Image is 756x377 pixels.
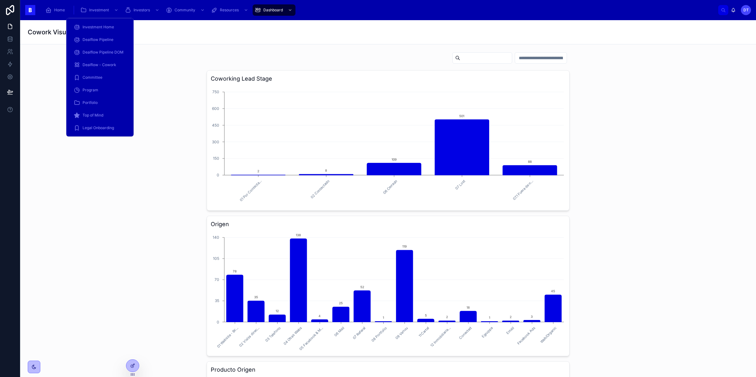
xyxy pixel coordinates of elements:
text: 138 [296,233,301,237]
text: 2 [446,315,448,319]
tspan: 140 [213,235,219,240]
a: Top of Mind [70,110,130,121]
span: Dealflow - Cowork [83,62,116,67]
span: Dealflow Pipeline [83,37,113,42]
a: Investors [123,4,163,16]
span: Top of Mind [83,113,103,118]
text: 02 Contactado [310,179,330,200]
span: Committee [83,75,102,80]
a: Dealflow Pipeline [70,34,130,45]
a: Dealflow Pipeline DOM [70,47,130,58]
text: 8 [325,169,327,172]
tspan: 750 [212,89,219,94]
text: Facebook Ads [516,326,536,346]
text: 52 [360,285,364,289]
a: Home [43,4,69,16]
text: 3 [531,315,533,318]
span: DT [743,8,749,13]
a: Resources [209,4,251,16]
div: chart [211,86,565,207]
text: Email [506,326,515,335]
text: 109 [392,157,397,161]
tspan: 450 [212,123,219,128]
tspan: 600 [212,106,219,111]
h3: Origen [211,220,565,229]
text: 88 [528,160,532,163]
h3: Coworking Lead Stage [211,74,565,83]
text: 07 Lost [455,179,466,191]
text: 18 [467,306,470,309]
span: Investment Home [83,25,114,30]
text: 12 [276,309,279,313]
text: 09 Venuu [394,326,409,340]
a: Dealflow - Cowork [70,59,130,71]
text: 2 [257,169,259,173]
a: Legal Onboarding [70,122,130,134]
tspan: 300 [212,140,219,144]
text: 501 [459,114,464,118]
text: 11 Cartel [418,326,430,338]
tspan: 0 [217,173,219,177]
span: Dashboard [263,8,283,13]
span: Home [54,8,65,13]
span: Resources [220,8,239,13]
img: App logo [25,5,35,15]
h3: Producto Origen [211,365,565,374]
span: Dealflow Pipeline DOM [83,50,123,55]
span: Legal Onboarding [83,125,114,130]
span: Investors [134,8,150,13]
tspan: 70 [215,277,219,282]
text: 35 [254,295,258,299]
text: 01 Por Contacta... [239,179,262,203]
text: 02 Visita direc... [238,326,261,348]
span: Community [175,8,195,13]
text: 45 [551,289,555,293]
tspan: 35 [215,298,219,303]
text: 4 [318,314,321,318]
tspan: 105 [213,256,219,261]
a: Committee [70,72,130,83]
div: scrollable content [40,3,718,17]
text: 05 Facebook & M... [298,326,324,351]
text: 1 [489,316,490,319]
tspan: 150 [213,156,219,161]
text: Conected [458,326,472,340]
text: 78 [233,269,237,273]
text: 25 [339,301,343,305]
h1: Cowork Visualizer [28,28,83,37]
span: Portfolio [83,100,98,105]
text: 07 Referal [352,326,367,340]
text: 08 Portfolio [370,326,387,343]
text: Egruppa [481,326,494,339]
a: Investment Home [70,21,130,33]
a: Portfolio [70,97,130,108]
a: Investment [78,4,122,16]
a: Program [70,84,130,96]
text: 04 Otras Webs [283,326,303,346]
text: Web/Organic [539,326,558,344]
div: chart [211,231,565,352]
span: Investment [89,8,109,13]
text: 01 Website - Bc... [216,326,239,349]
text: 12 Inmobiliaria... [429,326,451,348]
tspan: 0 [217,320,219,324]
text: 03 Telefono [264,326,281,343]
text: 5 [425,313,427,317]
span: Program [83,88,98,93]
a: Dashboard [253,4,295,16]
text: 119 [402,244,407,248]
text: 06 Cerrado [382,179,398,195]
text: 1 [383,316,384,319]
text: 2 [510,315,512,319]
a: Community [164,4,208,16]
text: 07.1 Fuera de n... [512,179,534,201]
text: 06 Mail [334,326,345,337]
